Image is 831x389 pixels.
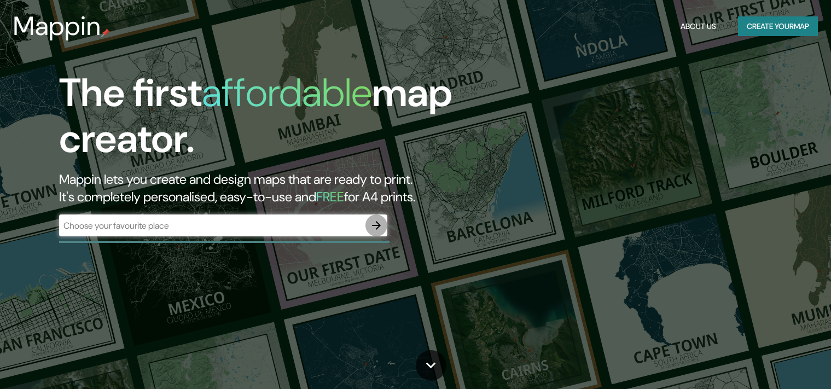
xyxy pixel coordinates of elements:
button: Create yourmap [738,16,818,37]
input: Choose your favourite place [59,219,365,232]
h3: Mappin [13,11,101,42]
h1: affordable [202,67,372,118]
h1: The first map creator. [59,70,475,171]
img: mappin-pin [101,28,110,37]
button: About Us [676,16,720,37]
h5: FREE [316,188,344,205]
h2: Mappin lets you create and design maps that are ready to print. It's completely personalised, eas... [59,171,475,206]
iframe: Help widget launcher [734,346,819,377]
